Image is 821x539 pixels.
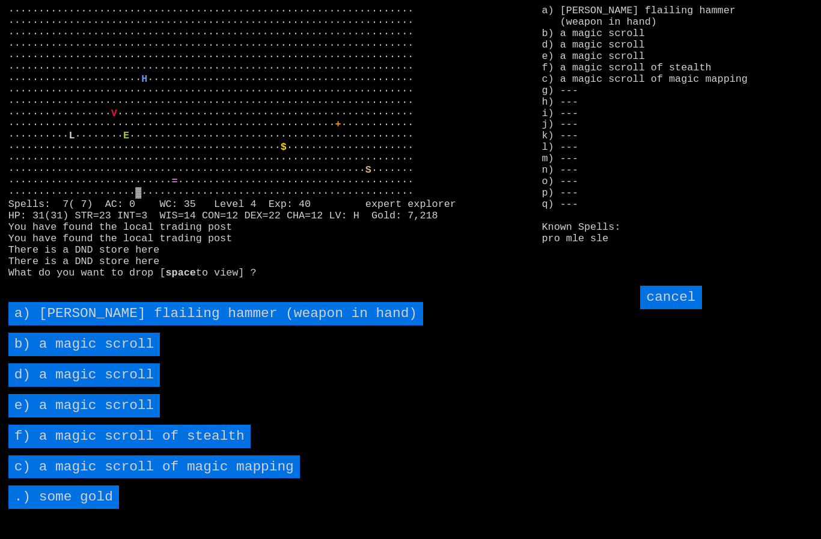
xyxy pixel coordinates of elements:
input: c) a magic scroll of magic mapping [8,455,300,479]
font: H [141,73,147,85]
font: V [111,108,117,119]
input: a) [PERSON_NAME] flailing hammer (weapon in hand) [8,302,423,325]
font: + [335,119,341,130]
input: cancel [640,286,701,309]
font: E [123,130,129,141]
font: S [365,164,371,176]
input: b) a magic scroll [8,333,160,356]
input: d) a magic scroll [8,363,160,387]
input: e) a magic scroll [8,394,160,417]
font: = [172,176,178,187]
font: $ [281,141,287,153]
input: .) some gold [8,485,119,509]
stats: a) [PERSON_NAME] flailing hammer (weapon in hand) b) a magic scroll d) a magic scroll e) a magic ... [542,5,813,167]
b: space [166,267,196,279]
input: f) a magic scroll of stealth [8,425,251,448]
font: L [69,130,75,141]
larn: ··································································· ·····························... [8,5,526,275]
